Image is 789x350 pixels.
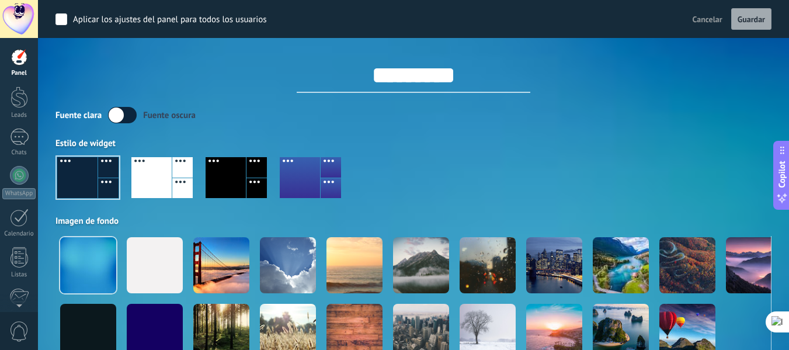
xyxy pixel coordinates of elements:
[2,70,36,77] div: Panel
[55,138,771,149] div: Estilo de widget
[688,11,727,28] button: Cancelar
[2,149,36,157] div: Chats
[2,230,36,238] div: Calendario
[55,110,102,121] div: Fuente clara
[2,112,36,119] div: Leads
[2,188,36,199] div: WhatsApp
[738,15,765,23] span: Guardar
[776,161,788,188] span: Copilot
[55,216,771,227] div: Imagen de fondo
[693,14,722,25] span: Cancelar
[2,271,36,279] div: Listas
[143,110,196,121] div: Fuente oscura
[731,8,771,30] button: Guardar
[73,14,267,26] div: Aplicar los ajustes del panel para todos los usuarios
